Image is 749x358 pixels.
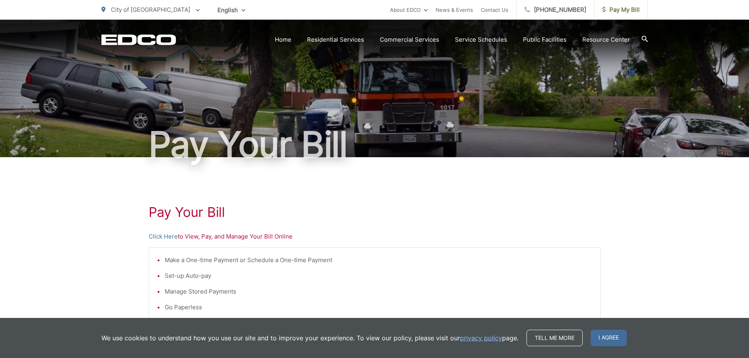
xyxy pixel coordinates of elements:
[460,333,502,343] a: privacy policy
[455,35,507,44] a: Service Schedules
[101,125,648,164] h1: Pay Your Bill
[165,271,593,281] li: Set-up Auto-pay
[526,330,583,346] a: Tell me more
[111,6,190,13] span: City of [GEOGRAPHIC_DATA]
[380,35,439,44] a: Commercial Services
[307,35,364,44] a: Residential Services
[165,287,593,296] li: Manage Stored Payments
[165,255,593,265] li: Make a One-time Payment or Schedule a One-time Payment
[101,333,519,343] p: We use cookies to understand how you use our site and to improve your experience. To view our pol...
[582,35,630,44] a: Resource Center
[390,5,428,15] a: About EDCO
[481,5,508,15] a: Contact Us
[436,5,473,15] a: News & Events
[523,35,567,44] a: Public Facilities
[149,204,601,220] h1: Pay Your Bill
[101,34,176,45] a: EDCD logo. Return to the homepage.
[602,5,640,15] span: Pay My Bill
[591,330,627,346] span: I agree
[165,303,593,312] li: Go Paperless
[275,35,291,44] a: Home
[149,232,178,241] a: Click Here
[212,3,251,17] span: English
[149,232,601,241] p: to View, Pay, and Manage Your Bill Online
